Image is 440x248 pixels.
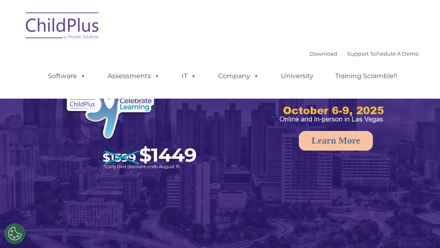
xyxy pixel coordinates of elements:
a: IT [174,68,205,84]
a: Learn More [299,131,373,151]
a: Company [210,68,267,84]
a: Support [347,50,369,57]
button: Cookies Settings [5,223,25,244]
img: ChildPlus by Procare Solutions [22,7,104,47]
a: Training Scramble!! [327,68,405,84]
a: Assessments [99,68,168,84]
a: Download [309,50,337,57]
font: | [309,50,419,57]
a: Software [40,68,94,84]
a: University [273,68,322,84]
a: Schedule A Demo [370,50,419,57]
